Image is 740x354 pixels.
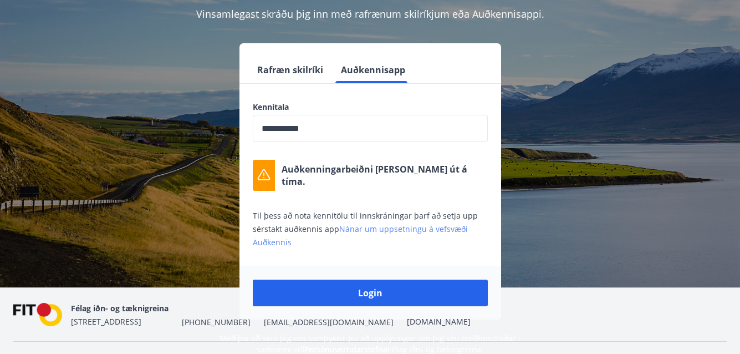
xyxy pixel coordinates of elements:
p: Auðkenningarbeiðni [PERSON_NAME] út á tíma. [282,163,488,188]
span: [STREET_ADDRESS] [71,316,141,327]
button: Auðkennisapp [336,57,410,83]
img: FPQVkF9lTnNbbaRSFyT17YYeljoOGk5m51IhT0bO.png [13,303,62,327]
button: Rafræn skilríki [253,57,328,83]
span: [EMAIL_ADDRESS][DOMAIN_NAME] [264,317,394,328]
span: [PHONE_NUMBER] [182,317,251,328]
span: Félag iðn- og tæknigreina [71,303,169,313]
label: Kennitala [253,102,488,113]
span: Til þess að nota kennitölu til innskráningar þarf að setja upp sérstakt auðkennis app [253,210,478,247]
button: Login [253,280,488,306]
a: Nánar um uppsetningu á vefsvæði Auðkennis [253,224,468,247]
span: Vinsamlegast skráðu þig inn með rafrænum skilríkjum eða Auðkennisappi. [196,7,544,21]
a: [DOMAIN_NAME] [407,316,471,327]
